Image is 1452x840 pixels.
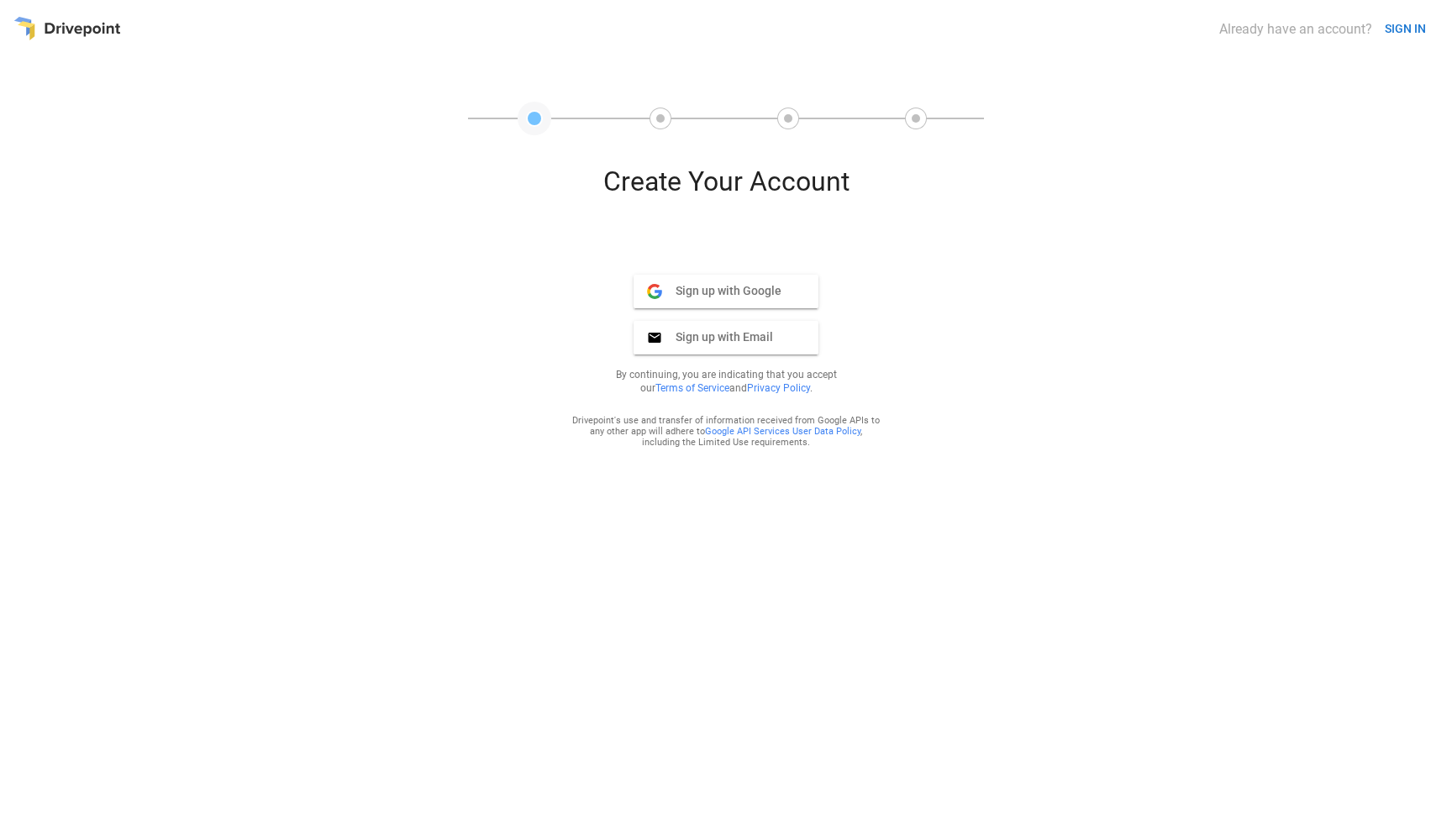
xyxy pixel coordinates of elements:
[662,329,773,344] span: Sign up with Email
[595,368,857,395] p: By continuing, you are indicating that you accept our and .
[524,165,928,211] div: Create Your Account
[571,415,881,448] div: Drivepoint's use and transfer of information received from Google APIs to any other app will adhe...
[634,275,818,308] button: Sign up with Google
[705,426,860,437] a: Google API Services User Data Policy
[662,283,781,298] span: Sign up with Google
[634,321,818,354] button: Sign up with Email
[747,382,810,394] a: Privacy Policy
[1219,21,1372,37] div: Already have an account?
[1378,13,1433,45] button: SIGN IN
[655,382,729,394] a: Terms of Service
